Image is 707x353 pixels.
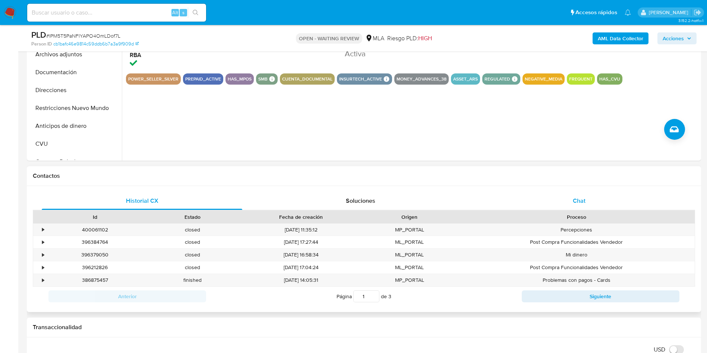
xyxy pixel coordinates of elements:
[53,41,139,47] a: cb1bafc46e9814c59ddb6b7a3a9f909d
[29,99,122,117] button: Restricciones Nuevo Mundo
[29,135,122,153] button: CVU
[48,290,206,302] button: Anterior
[242,249,361,261] div: [DATE] 16:58:34
[649,9,691,16] p: rocio.garcia@mercadolibre.com
[29,63,122,81] button: Documentación
[46,236,144,248] div: 396384764
[464,213,689,221] div: Proceso
[458,249,695,261] div: Mi dinero
[29,117,122,135] button: Anticipos de dinero
[144,274,242,286] div: finished
[130,51,266,59] dt: RBA
[42,239,44,246] div: •
[625,9,631,16] a: Notificaciones
[575,9,617,16] span: Accesos rápidos
[296,33,362,44] p: OPEN - WAITING REVIEW
[242,224,361,236] div: [DATE] 11:35:12
[366,213,453,221] div: Origen
[144,236,242,248] div: closed
[27,8,206,18] input: Buscar usuario o caso...
[678,18,703,23] span: 3.152.2-hotfix-1
[46,249,144,261] div: 396379050
[599,78,620,81] button: has_cvu
[694,9,701,16] a: Salir
[361,274,458,286] div: MP_PORTAL
[397,78,446,81] button: money_advances_38
[365,34,384,42] div: MLA
[29,81,122,99] button: Direcciones
[388,293,391,300] span: 3
[29,45,122,63] button: Archivos adjuntos
[242,261,361,274] div: [DATE] 17:04:24
[485,78,510,81] button: regulated
[128,78,179,81] button: power_seller_silver
[31,41,52,47] b: Person ID
[46,32,120,40] span: # lPM5T5PaNFlYAPO4OmLDof7L
[458,274,695,286] div: Problemas con pagos - Cards
[573,196,586,205] span: Chat
[598,32,643,44] b: AML Data Collector
[361,224,458,236] div: MP_PORTAL
[418,34,432,42] span: HIGH
[33,172,695,180] h1: Contactos
[33,324,695,331] h1: Transaccionalidad
[345,48,481,59] dd: Activa
[663,32,684,44] span: Acciones
[29,153,122,171] button: Cruces y Relaciones
[247,213,356,221] div: Fecha de creación
[337,290,391,302] span: Página de
[42,226,44,233] div: •
[346,196,375,205] span: Soluciones
[144,224,242,236] div: closed
[458,224,695,236] div: Percepciones
[144,261,242,274] div: closed
[188,7,203,18] button: search-icon
[525,78,562,81] button: negative_media
[569,78,593,81] button: frequent
[458,236,695,248] div: Post Compra Funcionalidades Vendedor
[258,78,268,81] button: smb
[228,78,252,81] button: has_mpos
[387,34,432,42] span: Riesgo PLD:
[282,78,332,81] button: cuenta_documental
[42,251,44,258] div: •
[46,224,144,236] div: 400061102
[51,213,139,221] div: Id
[42,264,44,271] div: •
[242,274,361,286] div: [DATE] 14:05:31
[657,32,697,44] button: Acciones
[339,78,382,81] button: insurtech_active
[361,249,458,261] div: ML_PORTAL
[172,9,178,16] span: Alt
[361,261,458,274] div: ML_PORTAL
[126,196,158,205] span: Historial CX
[46,274,144,286] div: 386875457
[42,277,44,284] div: •
[46,261,144,274] div: 396212826
[242,236,361,248] div: [DATE] 17:27:44
[593,32,648,44] button: AML Data Collector
[149,213,236,221] div: Estado
[453,78,478,81] button: asset_ars
[458,261,695,274] div: Post Compra Funcionalidades Vendedor
[182,9,184,16] span: s
[522,290,679,302] button: Siguiente
[361,236,458,248] div: ML_PORTAL
[31,29,46,41] b: PLD
[185,78,221,81] button: prepaid_active
[144,249,242,261] div: closed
